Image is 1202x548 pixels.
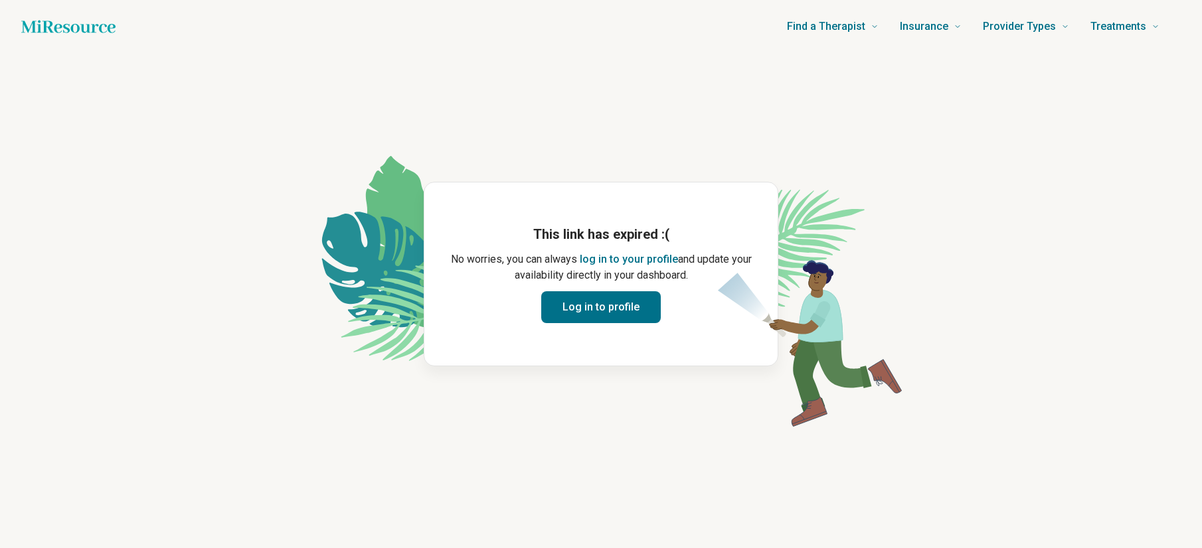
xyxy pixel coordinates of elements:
span: Find a Therapist [787,17,865,36]
a: Home page [21,13,116,40]
h1: This link has expired :( [446,225,756,243]
button: Log in to profile [541,291,661,323]
span: Provider Types [983,17,1056,36]
span: Treatments [1090,17,1146,36]
button: log in to your profile [580,251,678,267]
span: Insurance [900,17,948,36]
p: No worries, you can always and update your availability directly in your dashboard. [446,251,756,283]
